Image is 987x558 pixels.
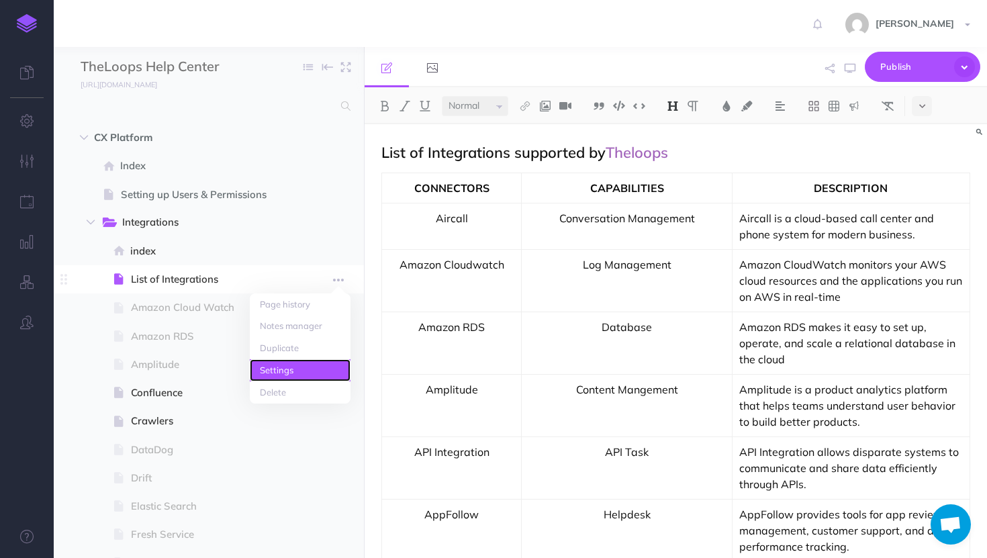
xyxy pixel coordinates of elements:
[845,13,869,36] img: 58e60416af45c89b35c9d831f570759b.jpg
[667,101,679,111] img: Headings dropdown button
[774,101,786,111] img: Alignment dropdown menu button
[131,328,283,344] span: Amazon RDS
[131,357,283,373] span: Amplitude
[131,299,283,316] span: Amazon Cloud Watch
[81,80,157,89] small: [URL][DOMAIN_NAME]
[120,158,283,174] span: Index
[559,101,571,111] img: Add video button
[131,526,283,543] span: Fresh Service
[931,504,971,545] div: Open chat
[741,101,753,111] img: Text background color button
[94,130,267,146] span: CX Platform
[131,442,283,458] span: DataDog
[121,187,283,203] span: Setting up Users & Permissions
[130,243,283,259] span: index
[528,180,724,196] span: CAPABILITIES
[882,101,894,111] img: Clear styles button
[389,210,514,226] span: Aircall
[54,77,171,91] a: [URL][DOMAIN_NAME]
[250,359,350,381] a: Settings
[528,506,724,522] span: Helpdesk
[389,444,514,460] span: API Integration
[739,257,963,305] p: Amazon CloudWatch monitors your AWS cloud resources and the applications you run on AWS in real-time
[389,180,514,196] span: CONNECTORS
[739,381,963,430] p: Amplitude is a product analytics platform that helps teams understand user behavior to build bett...
[865,52,980,82] button: Publish
[419,101,431,111] img: Underline button
[81,94,333,118] input: Search
[869,17,961,30] span: [PERSON_NAME]
[131,413,283,429] span: Crawlers
[539,101,551,111] img: Add image button
[389,257,514,273] span: Amazon Cloudwatch
[528,257,724,273] span: Log Management
[81,57,238,77] input: Documentation Name
[880,56,947,77] span: Publish
[687,101,699,111] img: Paragraph button
[593,101,605,111] img: Blockquote button
[131,385,283,401] span: Confluence
[389,381,514,398] span: Amplitude
[739,180,963,196] span: DESCRIPTION
[848,101,860,111] img: Callout dropdown menu button
[131,470,283,486] span: Drift
[389,319,514,335] span: Amazon RDS
[250,315,350,337] a: Notes manager
[528,444,724,460] span: API Task
[399,101,411,111] img: Italic button
[250,293,350,316] a: Page history
[739,444,963,492] p: API Integration allows disparate systems to communicate and share data efficiently through APIs.
[131,271,283,287] span: List of Integrations
[828,101,840,111] img: Create table button
[739,210,963,242] p: Aircall is a cloud-based call center and phone system for modern business.
[528,381,724,398] span: Content Mangement
[122,214,263,232] span: Integrations
[389,506,514,522] span: AppFollow
[528,210,724,226] span: Conversation Management
[519,101,531,111] img: Link button
[739,319,963,367] p: Amazon RDS makes it easy to set up, operate, and scale a relational database in the cloud
[633,101,645,111] img: Inline code button
[613,101,625,111] img: Code block button
[131,498,283,514] span: Elastic Search
[250,337,350,359] a: Duplicate
[739,506,963,555] p: AppFollow provides tools for app review management, customer support, and app performance tracking.
[528,319,724,335] span: Database
[17,14,37,33] img: logo-mark.svg
[381,144,970,160] h2: List of Integrations supported by
[720,101,733,111] img: Text color button
[379,101,391,111] img: Bold button
[250,381,350,404] a: Delete
[606,143,668,162] span: Theloops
